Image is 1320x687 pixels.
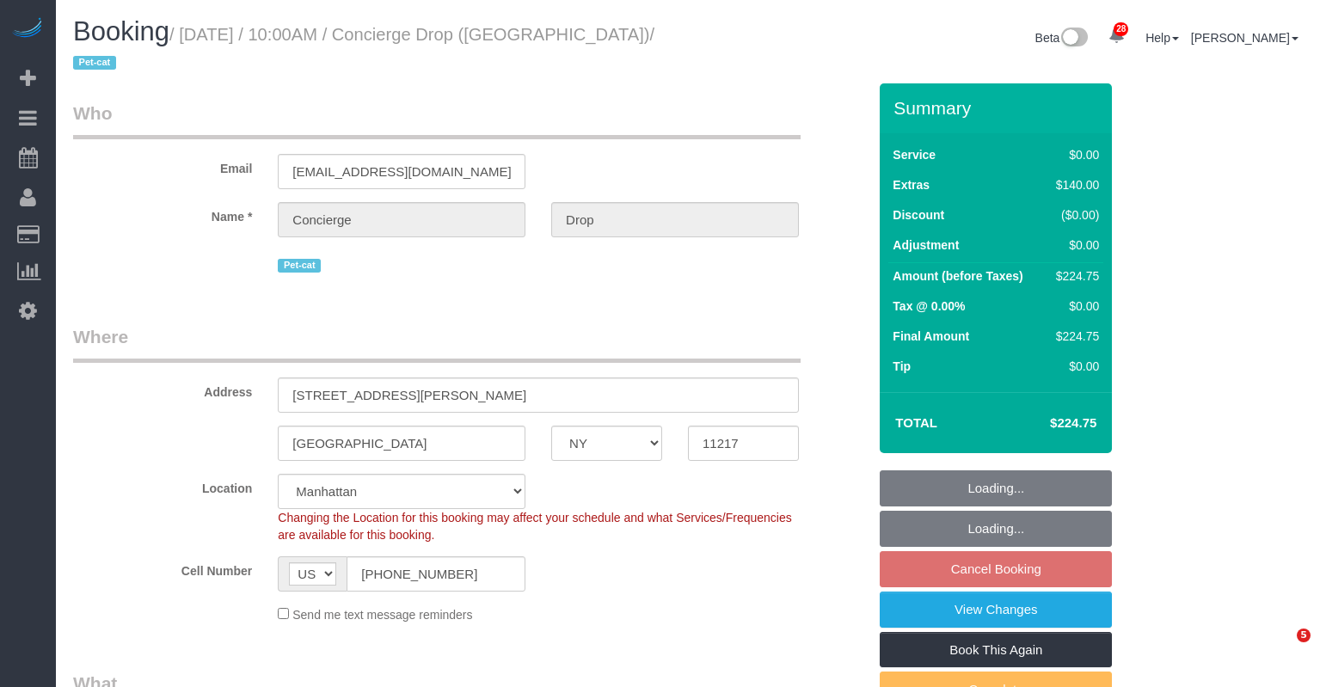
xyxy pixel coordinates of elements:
[998,416,1096,431] h4: $224.75
[1049,236,1099,254] div: $0.00
[880,592,1112,628] a: View Changes
[1049,146,1099,163] div: $0.00
[1100,17,1133,55] a: 28
[60,474,265,497] label: Location
[1035,31,1089,45] a: Beta
[551,202,799,237] input: Last Name
[1049,328,1099,345] div: $224.75
[278,426,525,461] input: City
[1114,22,1128,36] span: 28
[893,98,1103,118] h3: Summary
[1049,267,1099,285] div: $224.75
[278,154,525,189] input: Email
[893,328,969,345] label: Final Amount
[73,101,801,139] legend: Who
[1049,206,1099,224] div: ($0.00)
[1059,28,1088,50] img: New interface
[10,17,45,41] img: Automaid Logo
[1049,358,1099,375] div: $0.00
[1297,629,1311,642] span: 5
[60,202,265,225] label: Name *
[895,415,937,430] strong: Total
[73,16,169,46] span: Booking
[347,556,525,592] input: Cell Number
[1145,31,1179,45] a: Help
[1262,629,1303,670] iframe: Intercom live chat
[1049,176,1099,193] div: $140.00
[893,297,965,315] label: Tax @ 0.00%
[1049,297,1099,315] div: $0.00
[278,202,525,237] input: First Name
[893,206,944,224] label: Discount
[278,259,321,273] span: Pet-cat
[73,56,116,70] span: Pet-cat
[688,426,799,461] input: Zip Code
[60,556,265,580] label: Cell Number
[893,267,1022,285] label: Amount (before Taxes)
[292,608,472,622] span: Send me text message reminders
[893,146,936,163] label: Service
[73,324,801,363] legend: Where
[893,236,959,254] label: Adjustment
[880,632,1112,668] a: Book This Again
[60,154,265,177] label: Email
[893,176,930,193] label: Extras
[278,511,791,542] span: Changing the Location for this booking may affect your schedule and what Services/Frequencies are...
[60,377,265,401] label: Address
[1191,31,1299,45] a: [PERSON_NAME]
[893,358,911,375] label: Tip
[73,25,654,73] small: / [DATE] / 10:00AM / Concierge Drop ([GEOGRAPHIC_DATA])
